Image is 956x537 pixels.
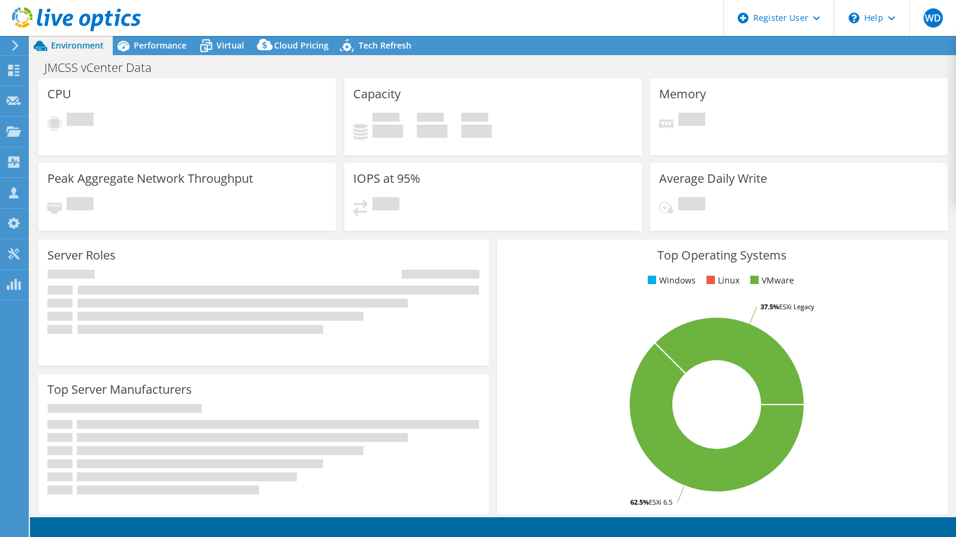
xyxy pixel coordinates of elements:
tspan: 62.5% [630,497,649,506]
span: Pending [678,197,705,213]
span: Free [417,113,444,125]
h3: Capacity [353,88,401,101]
h3: IOPS at 95% [353,172,420,185]
tspan: ESXi Legacy [779,302,814,311]
span: Total [461,113,488,125]
span: Environment [51,40,104,51]
h3: CPU [47,88,71,101]
span: Tech Refresh [359,40,411,51]
h3: Top Operating Systems [506,249,939,262]
h3: Average Daily Write [659,172,767,185]
h4: 0 GiB [417,125,447,138]
span: Pending [67,113,94,129]
svg: \n [849,13,859,23]
h3: Memory [659,88,706,101]
span: Pending [372,197,399,213]
h3: Top Server Manufacturers [47,383,192,396]
span: Virtual [217,40,244,51]
span: WD [924,8,943,28]
span: Cloud Pricing [274,40,329,51]
span: Pending [678,113,705,129]
h4: 0 GiB [461,125,492,138]
li: VMware [747,274,794,287]
h1: JMCSS vCenter Data [39,61,170,74]
tspan: ESXi 6.5 [649,497,672,506]
li: Windows [645,274,696,287]
h3: Peak Aggregate Network Throughput [47,172,253,185]
span: Pending [67,197,94,213]
h4: 0 GiB [372,125,403,138]
span: Performance [134,40,187,51]
span: Used [372,113,399,125]
tspan: 37.5% [760,302,779,311]
h3: Server Roles [47,249,116,262]
li: Linux [704,274,739,287]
